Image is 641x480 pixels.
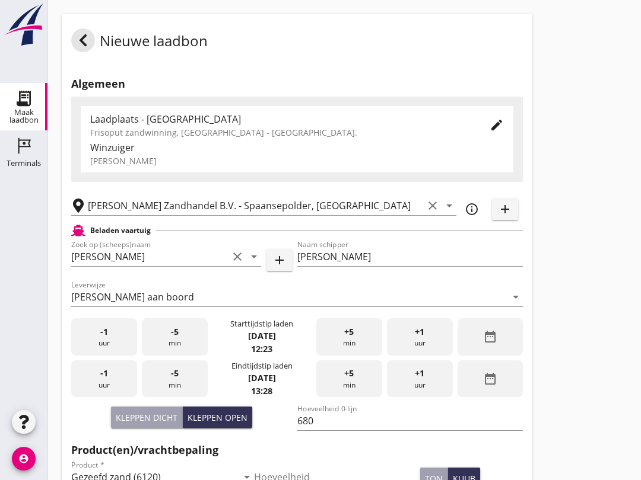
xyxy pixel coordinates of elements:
div: uur [387,360,453,398]
div: uur [71,318,137,356]
i: info_outline [465,202,479,216]
span: -1 [100,325,108,338]
i: date_range [483,329,497,344]
input: Zoek op (scheeps)naam [71,247,228,266]
div: Kleppen dicht [116,411,177,424]
div: Frisoput zandwinning, [GEOGRAPHIC_DATA] - [GEOGRAPHIC_DATA]. [90,126,471,139]
strong: 13:28 [251,385,272,396]
div: Eindtijdstip laden [231,360,293,372]
i: arrow_drop_down [509,290,523,304]
button: Kleppen open [183,407,252,428]
i: add [498,202,512,216]
span: +5 [344,367,354,380]
div: Terminals [7,159,41,167]
div: Winzuiger [90,140,504,155]
span: -5 [171,325,179,338]
strong: [DATE] [248,372,276,383]
span: +5 [344,325,354,338]
input: Naam schipper [297,247,523,266]
h2: Algemeen [71,76,523,92]
i: date_range [483,372,497,386]
i: edit [490,118,504,132]
span: +1 [415,325,424,338]
div: [PERSON_NAME] [90,155,504,167]
span: -5 [171,367,179,380]
span: -1 [100,367,108,380]
div: [PERSON_NAME] aan boord [71,292,194,302]
i: account_circle [12,447,36,471]
div: min [316,360,382,398]
h2: Product(en)/vrachtbepaling [71,442,523,458]
strong: [DATE] [248,330,276,341]
div: Nieuwe laadbon [71,28,208,57]
i: arrow_drop_down [442,199,456,213]
div: Starttijdstip laden [230,318,293,329]
div: min [316,318,382,356]
div: min [142,318,208,356]
strong: 12:23 [251,343,272,354]
i: add [272,253,287,267]
div: uur [387,318,453,356]
div: min [142,360,208,398]
i: clear [426,199,440,213]
img: logo-small.a267ee39.svg [2,3,45,47]
div: uur [71,360,137,398]
h2: Beladen vaartuig [90,225,151,236]
input: Losplaats [88,196,423,215]
button: Kleppen dicht [111,407,183,428]
div: Kleppen open [188,411,247,424]
span: +1 [415,367,424,380]
div: Laadplaats - [GEOGRAPHIC_DATA] [90,112,471,126]
input: Hoeveelheid 0-lijn [297,411,523,430]
i: clear [230,249,245,264]
i: arrow_drop_down [247,249,261,264]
